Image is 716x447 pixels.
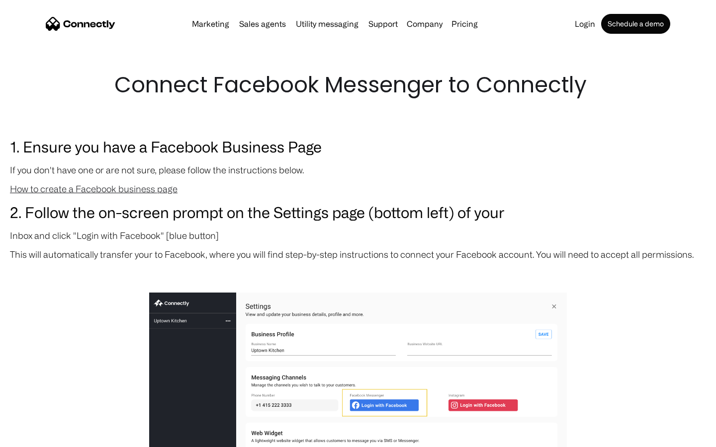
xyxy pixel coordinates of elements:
a: Support [364,20,402,28]
aside: Language selected: English [10,430,60,444]
a: Schedule a demo [601,14,670,34]
a: Login [571,20,599,28]
p: Inbox and click "Login with Facebook" [blue button] [10,228,706,242]
a: Utility messaging [292,20,362,28]
ul: Language list [20,430,60,444]
a: How to create a Facebook business page [10,184,178,194]
div: Company [407,17,443,31]
a: Pricing [447,20,482,28]
h1: Connect Facebook Messenger to Connectly [114,70,602,100]
p: ‍ [10,266,706,280]
p: If you don't have one or are not sure, please follow the instructions below. [10,163,706,177]
a: Sales agents [235,20,290,28]
a: Marketing [188,20,233,28]
p: This will automatically transfer your to Facebook, where you will find step-by-step instructions ... [10,247,706,261]
h3: 2. Follow the on-screen prompt on the Settings page (bottom left) of your [10,201,706,223]
h3: 1. Ensure you have a Facebook Business Page [10,135,706,158]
